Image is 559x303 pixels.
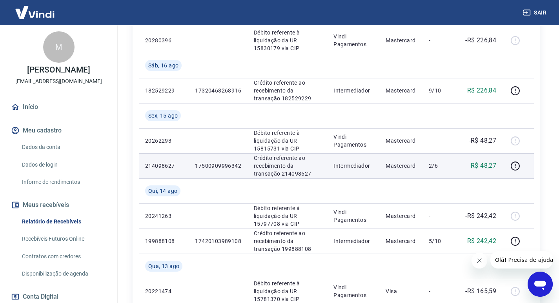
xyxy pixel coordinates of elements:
[521,5,550,20] button: Sair
[333,33,373,48] p: Vindi Pagamentos
[333,162,373,170] p: Intermediador
[429,137,452,145] p: -
[465,36,496,45] p: -R$ 226,84
[386,212,416,220] p: Mastercard
[195,162,241,170] p: 17500909996342
[145,162,182,170] p: 214098627
[254,79,321,102] p: Crédito referente ao recebimento da transação 182529229
[145,36,182,44] p: 20280396
[254,229,321,253] p: Crédito referente ao recebimento da transação 199888108
[333,208,373,224] p: Vindi Pagamentos
[148,112,178,120] span: Sex, 15 ago
[9,122,108,139] button: Meu cadastro
[9,196,108,214] button: Meus recebíveis
[429,162,452,170] p: 2/6
[386,36,416,44] p: Mastercard
[15,77,102,85] p: [EMAIL_ADDRESS][DOMAIN_NAME]
[27,66,90,74] p: [PERSON_NAME]
[145,237,182,245] p: 199888108
[254,154,321,178] p: Crédito referente ao recebimento da transação 214098627
[467,236,497,246] p: R$ 242,42
[43,31,75,63] div: M
[472,253,487,269] iframe: Fechar mensagem
[145,287,182,295] p: 20221474
[429,36,452,44] p: -
[254,279,321,303] p: Débito referente à liquidação da UR 15781370 via CIP
[9,0,60,24] img: Vindi
[386,137,416,145] p: Mastercard
[429,287,452,295] p: -
[386,287,416,295] p: Visa
[333,87,373,94] p: Intermediador
[333,133,373,149] p: Vindi Pagamentos
[9,98,108,116] a: Início
[429,87,452,94] p: 9/10
[19,249,108,265] a: Contratos com credores
[19,231,108,247] a: Recebíveis Futuros Online
[333,283,373,299] p: Vindi Pagamentos
[19,139,108,155] a: Dados da conta
[19,214,108,230] a: Relatório de Recebíveis
[254,129,321,152] p: Débito referente à liquidação da UR 15815731 via CIP
[465,211,496,221] p: -R$ 242,42
[19,174,108,190] a: Informe de rendimentos
[5,5,66,12] span: Olá! Precisa de ajuda?
[145,212,182,220] p: 20241263
[148,62,178,69] span: Sáb, 16 ago
[386,237,416,245] p: Mastercard
[145,87,182,94] p: 182529229
[145,137,182,145] p: 20262293
[148,262,179,270] span: Qua, 13 ago
[254,29,321,52] p: Débito referente à liquidação da UR 15830179 via CIP
[429,212,452,220] p: -
[467,86,497,95] p: R$ 226,84
[465,287,496,296] p: -R$ 165,59
[19,157,108,173] a: Dados de login
[429,237,452,245] p: 5/10
[528,272,553,297] iframe: Botão para abrir a janela de mensagens
[469,136,497,145] p: -R$ 48,27
[148,187,177,195] span: Qui, 14 ago
[333,237,373,245] p: Intermediador
[490,251,553,269] iframe: Mensagem da empresa
[386,162,416,170] p: Mastercard
[195,237,241,245] p: 17420103989108
[386,87,416,94] p: Mastercard
[195,87,241,94] p: 17320468268916
[471,161,496,171] p: R$ 48,27
[254,204,321,228] p: Débito referente à liquidação da UR 15797708 via CIP
[19,266,108,282] a: Disponibilização de agenda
